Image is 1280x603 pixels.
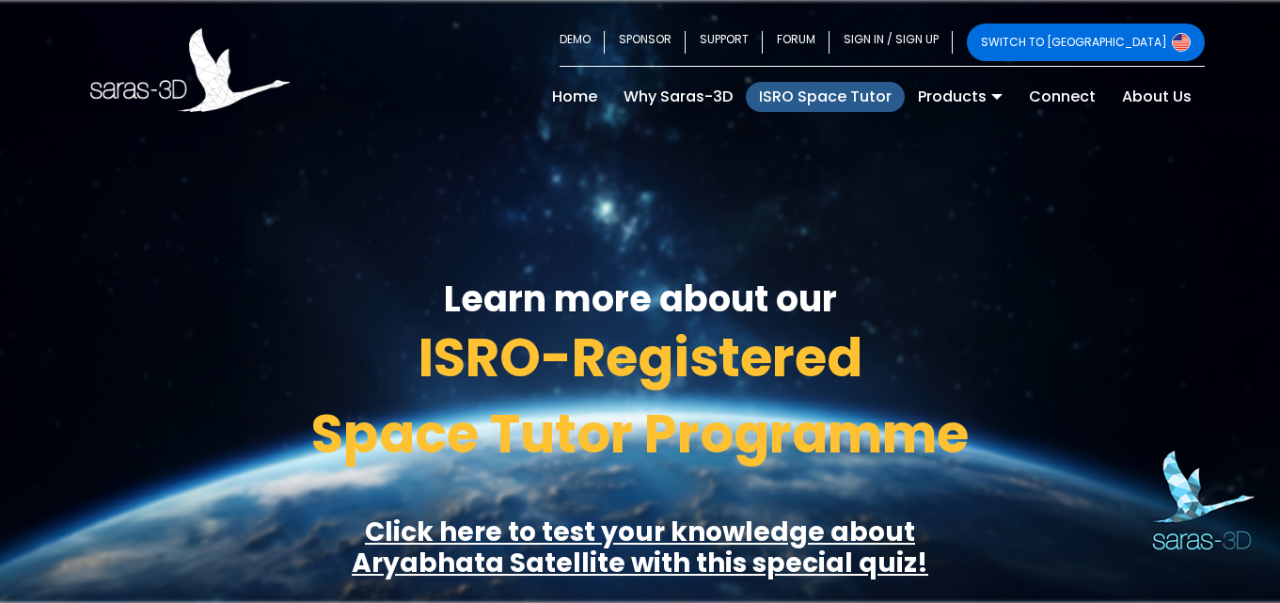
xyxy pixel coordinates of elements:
[1016,82,1109,112] a: Connect
[560,24,605,61] a: DEMO
[905,82,1016,112] a: Products
[539,82,610,112] a: Home
[90,28,291,112] img: Saras 3D
[686,24,763,61] a: SUPPORT
[605,24,686,61] a: SPONSOR
[967,24,1205,61] a: SWITCH TO [GEOGRAPHIC_DATA]
[746,82,905,112] a: ISRO Space Tutor
[830,24,953,61] a: SIGN IN / SIGN UP
[419,321,862,395] span: ISRO-Registered
[1109,82,1205,112] a: About Us
[311,397,969,471] span: Space Tutor Programme
[1172,33,1191,52] img: Switch to USA
[763,24,830,61] a: FORUM
[610,82,746,112] a: Why Saras-3D
[90,281,1191,317] h3: Learn more about our
[352,514,928,582] a: Click here to test your knowledge aboutAryabhata Satellite with this special quiz!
